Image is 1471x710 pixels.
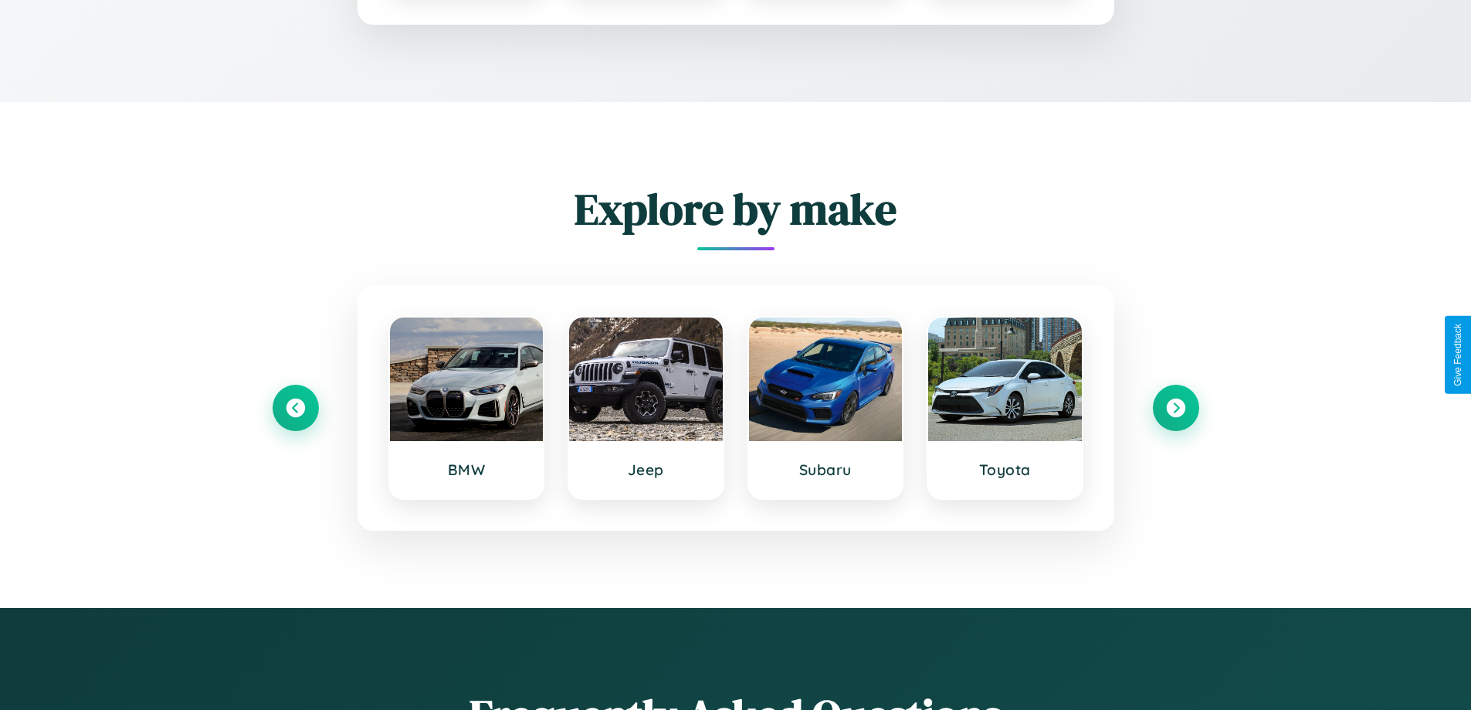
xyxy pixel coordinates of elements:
[764,460,887,479] h3: Subaru
[273,179,1199,239] h2: Explore by make
[944,460,1066,479] h3: Toyota
[405,460,528,479] h3: BMW
[585,460,707,479] h3: Jeep
[1452,324,1463,386] div: Give Feedback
